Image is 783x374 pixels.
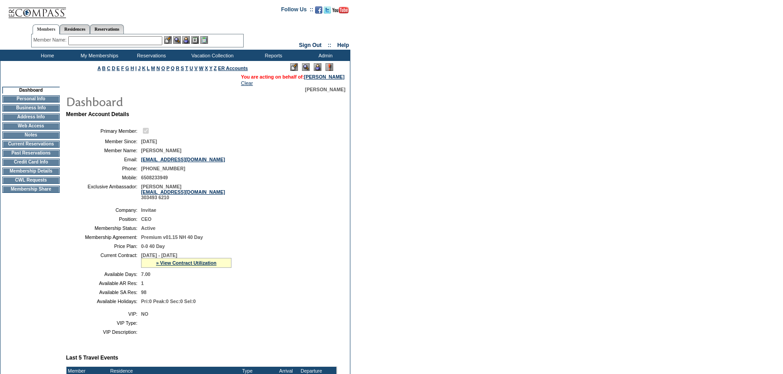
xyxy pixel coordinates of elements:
[173,36,181,44] img: View
[324,9,331,14] a: Follow us on Twitter
[141,280,144,286] span: 1
[161,65,165,71] a: O
[70,311,137,317] td: VIP:
[2,131,60,139] td: Notes
[171,65,175,71] a: Q
[181,65,184,71] a: S
[125,65,129,71] a: G
[315,9,322,14] a: Become our fan on Facebook
[124,50,176,61] td: Reservations
[70,207,137,213] td: Company:
[141,225,156,231] span: Active
[70,271,137,277] td: Available Days:
[176,65,179,71] a: R
[290,63,298,71] img: Edit Mode
[66,355,118,361] b: Last 5 Travel Events
[209,65,212,71] a: Y
[141,175,168,180] span: 6508233949
[241,74,344,79] span: You are acting on behalf of:
[141,157,225,162] a: [EMAIL_ADDRESS][DOMAIN_NAME]
[205,65,208,71] a: X
[141,189,225,195] a: [EMAIL_ADDRESS][DOMAIN_NAME]
[302,63,310,71] img: View Mode
[246,50,298,61] td: Reports
[141,271,151,277] span: 7.00
[138,65,141,71] a: J
[70,225,137,231] td: Membership Status:
[66,111,129,117] b: Member Account Details
[141,216,151,222] span: CEO
[72,50,124,61] td: My Memberships
[156,65,160,71] a: N
[2,87,60,93] td: Dashboard
[298,50,350,61] td: Admin
[214,65,217,71] a: Z
[166,65,170,71] a: P
[70,290,137,295] td: Available SA Res:
[70,148,137,153] td: Member Name:
[299,42,321,48] a: Sign Out
[164,36,172,44] img: b_edit.gif
[281,5,313,16] td: Follow Us ::
[156,260,217,266] a: » View Contract Utilization
[20,50,72,61] td: Home
[66,92,246,110] img: pgTtlDashboard.gif
[325,63,333,71] img: Log Concern/Member Elevation
[102,65,106,71] a: B
[304,74,344,79] a: [PERSON_NAME]
[70,175,137,180] td: Mobile:
[141,234,203,240] span: Premium v01.15 NH 40 Day
[2,186,60,193] td: Membership Share
[33,36,68,44] div: Member Name:
[241,80,253,86] a: Clear
[70,299,137,304] td: Available Holidays:
[337,42,349,48] a: Help
[121,65,124,71] a: F
[147,65,150,71] a: L
[141,290,146,295] span: 98
[315,6,322,14] img: Become our fan on Facebook
[2,159,60,166] td: Credit Card Info
[33,24,60,34] a: Members
[70,166,137,171] td: Phone:
[2,113,60,121] td: Address Info
[141,148,181,153] span: [PERSON_NAME]
[2,140,60,148] td: Current Reservations
[305,87,345,92] span: [PERSON_NAME]
[182,36,190,44] img: Impersonate
[324,6,331,14] img: Follow us on Twitter
[2,104,60,112] td: Business Info
[70,329,137,335] td: VIP Description:
[142,65,146,71] a: K
[2,95,60,103] td: Personal Info
[141,139,157,144] span: [DATE]
[191,36,199,44] img: Reservations
[135,65,137,71] a: I
[141,207,156,213] span: Invitae
[199,65,203,71] a: W
[70,184,137,200] td: Exclusive Ambassador:
[70,320,137,326] td: VIP Type:
[98,65,101,71] a: A
[218,65,248,71] a: ER Accounts
[2,122,60,130] td: Web Access
[60,24,90,34] a: Residences
[185,65,189,71] a: T
[70,280,137,286] td: Available AR Res:
[141,243,165,249] span: 0-0 40 Day
[194,65,198,71] a: V
[70,243,137,249] td: Price Plan:
[314,63,321,71] img: Impersonate
[141,311,148,317] span: NO
[70,216,137,222] td: Position:
[189,65,193,71] a: U
[70,126,137,135] td: Primary Member:
[117,65,120,71] a: E
[90,24,124,34] a: Reservations
[332,9,349,14] a: Subscribe to our YouTube Channel
[151,65,155,71] a: M
[328,42,331,48] span: ::
[200,36,208,44] img: b_calculator.gif
[107,65,110,71] a: C
[2,150,60,157] td: Past Reservations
